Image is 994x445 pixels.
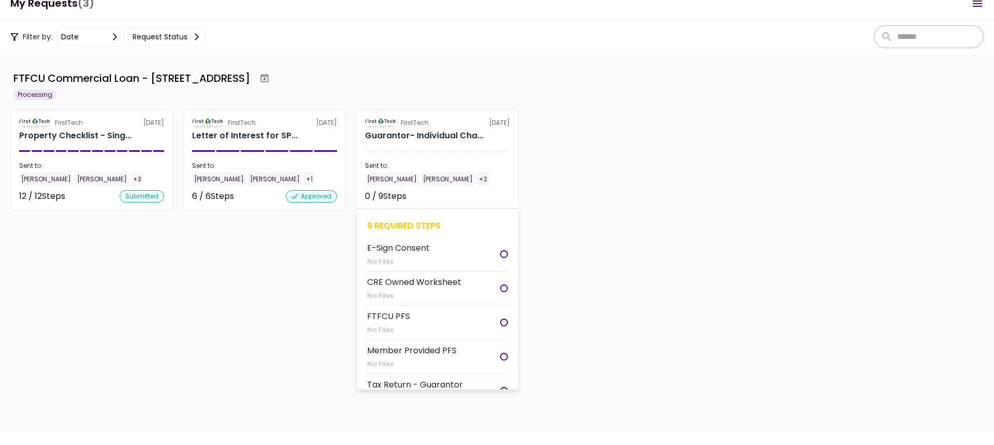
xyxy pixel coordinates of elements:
[192,173,246,186] div: [PERSON_NAME]
[367,291,461,301] div: No Files
[367,359,457,369] div: No Files
[477,173,489,186] div: +2
[365,173,419,186] div: [PERSON_NAME]
[19,161,164,170] div: Sent to:
[192,190,234,203] div: 6 / 6 Steps
[367,219,508,232] div: 9 required steps
[367,378,463,391] div: Tax Return - Guarantor
[131,173,143,186] div: +3
[365,190,406,203] div: 0 / 9 Steps
[401,118,429,127] div: FirstTech
[19,190,65,203] div: 12 / 12 Steps
[192,161,337,170] div: Sent to:
[19,173,73,186] div: [PERSON_NAME]
[19,130,131,142] div: Property Checklist - Single Tenant 1151-B Hospital Wy, Pocatello, ID
[367,241,430,254] div: E-Sign Consent
[367,276,461,289] div: CRE Owned Worksheet
[120,190,164,203] div: submitted
[367,256,430,267] div: No Files
[10,27,206,46] div: Filter by:
[61,31,79,42] div: date
[13,70,250,86] div: FTFCU Commercial Loan - [STREET_ADDRESS]
[367,325,410,335] div: No Files
[255,69,274,88] button: Archive workflow
[192,118,224,127] img: Partner logo
[367,344,457,357] div: Member Provided PFS
[367,310,410,323] div: FTFCU PFS
[365,161,510,170] div: Sent to:
[286,190,337,203] div: approved
[192,130,298,142] div: Letter of Interest for SPECIALTY PROPERTIES LLC 1151-B Hospital Way Pocatello
[19,118,164,127] div: [DATE]
[304,173,315,186] div: +1
[19,118,51,127] img: Partner logo
[365,118,397,127] img: Partner logo
[421,173,475,186] div: [PERSON_NAME]
[56,27,124,46] button: date
[75,173,129,186] div: [PERSON_NAME]
[463,190,510,203] div: Not started
[128,27,206,46] button: Request status
[13,90,56,100] div: Processing
[248,173,302,186] div: [PERSON_NAME]
[365,118,510,127] div: [DATE]
[55,118,83,127] div: FirstTech
[365,130,484,142] div: Guarantor- Individual Charles Eldredge
[192,118,337,127] div: [DATE]
[228,118,256,127] div: FirstTech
